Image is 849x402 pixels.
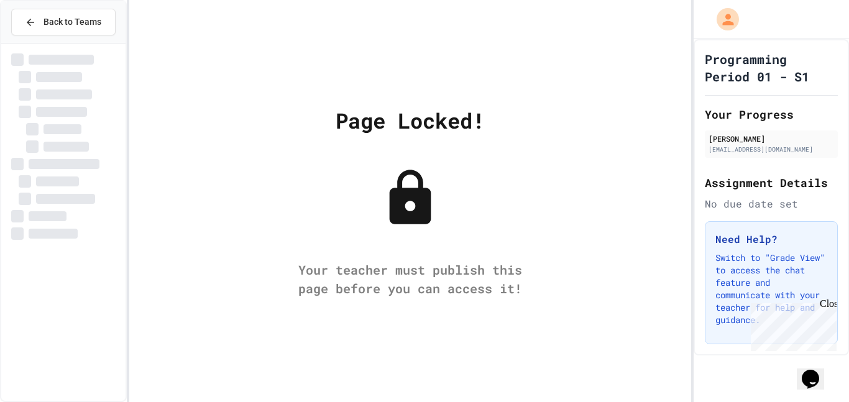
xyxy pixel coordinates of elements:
[11,9,116,35] button: Back to Teams
[336,104,485,136] div: Page Locked!
[705,196,838,211] div: No due date set
[705,50,838,85] h1: Programming Period 01 - S1
[705,106,838,123] h2: Your Progress
[797,352,837,390] iframe: chat widget
[715,232,827,247] h3: Need Help?
[286,260,535,298] div: Your teacher must publish this page before you can access it!
[704,5,742,34] div: My Account
[705,174,838,191] h2: Assignment Details
[709,145,834,154] div: [EMAIL_ADDRESS][DOMAIN_NAME]
[709,133,834,144] div: [PERSON_NAME]
[5,5,86,79] div: Chat with us now!Close
[44,16,101,29] span: Back to Teams
[715,252,827,326] p: Switch to "Grade View" to access the chat feature and communicate with your teacher for help and ...
[746,298,837,351] iframe: chat widget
